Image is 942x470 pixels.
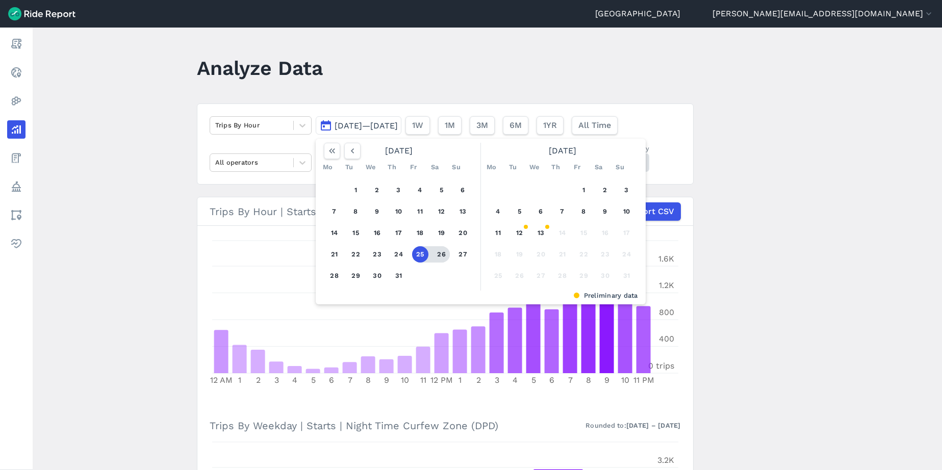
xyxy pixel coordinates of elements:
[597,268,614,284] button: 30
[585,421,681,430] div: Rounded to:
[554,268,571,284] button: 28
[470,116,495,135] button: 3M
[483,159,500,175] div: Mo
[597,203,614,220] button: 9
[490,225,506,241] button: 11
[348,225,364,241] button: 15
[455,203,471,220] button: 13
[238,375,241,385] tspan: 1
[326,203,343,220] button: 7
[586,375,591,385] tspan: 8
[7,234,26,253] a: Health
[576,268,592,284] button: 29
[369,203,386,220] button: 9
[533,225,549,241] button: 13
[401,375,409,385] tspan: 10
[210,411,681,439] h3: Trips By Weekday | Starts | Night Time Curfew Zone (DPD)
[348,268,364,284] button: 29
[595,8,680,20] a: [GEOGRAPHIC_DATA]
[7,149,26,167] a: Fees
[326,246,343,263] button: 21
[512,203,528,220] button: 5
[348,182,364,198] button: 1
[391,225,407,241] button: 17
[505,159,521,175] div: Tu
[533,268,549,284] button: 27
[510,119,522,132] span: 6M
[455,182,471,198] button: 6
[576,225,592,241] button: 15
[490,268,506,284] button: 25
[621,375,629,385] tspan: 10
[490,203,506,220] button: 4
[391,246,407,263] button: 24
[434,225,450,241] button: 19
[476,119,488,132] span: 3M
[626,422,681,429] strong: [DATE] – [DATE]
[448,159,465,175] div: Su
[591,159,607,175] div: Sa
[348,203,364,220] button: 8
[619,246,635,263] button: 24
[576,182,592,198] button: 1
[197,54,323,82] h1: Analyze Data
[326,225,343,241] button: 14
[533,203,549,220] button: 6
[569,159,585,175] div: Fr
[648,361,674,371] tspan: 0 trips
[455,225,471,241] button: 20
[543,119,557,132] span: 1YR
[619,268,635,284] button: 31
[659,334,674,344] tspan: 400
[412,246,428,263] button: 25
[329,375,334,385] tspan: 6
[619,203,635,220] button: 10
[434,182,450,198] button: 5
[619,225,635,241] button: 17
[348,246,364,263] button: 22
[476,375,480,385] tspan: 2
[292,375,297,385] tspan: 4
[274,375,278,385] tspan: 3
[503,116,528,135] button: 6M
[7,177,26,196] a: Policy
[633,375,654,385] tspan: 11 PM
[384,375,389,385] tspan: 9
[712,8,934,20] button: [PERSON_NAME][EMAIL_ADDRESS][DOMAIN_NAME]
[597,246,614,263] button: 23
[420,375,426,385] tspan: 11
[427,159,443,175] div: Sa
[548,159,564,175] div: Th
[657,455,674,465] tspan: 3.2K
[568,375,572,385] tspan: 7
[391,182,407,198] button: 3
[363,159,379,175] div: We
[320,143,478,159] div: [DATE]
[554,203,571,220] button: 7
[311,375,315,385] tspan: 5
[658,254,674,264] tspan: 1.6K
[7,35,26,53] a: Report
[537,116,564,135] button: 1YR
[549,375,554,385] tspan: 6
[8,7,75,20] img: Ride Report
[323,291,638,300] div: Preliminary data
[366,375,371,385] tspan: 8
[326,268,343,284] button: 28
[369,225,386,241] button: 16
[316,116,401,135] button: [DATE]—[DATE]
[597,182,614,198] button: 2
[369,182,386,198] button: 2
[578,119,611,132] span: All Time
[405,116,430,135] button: 1W
[434,203,450,220] button: 12
[597,225,614,241] button: 16
[369,268,386,284] button: 30
[533,246,549,263] button: 20
[320,159,336,175] div: Mo
[335,121,398,130] span: [DATE]—[DATE]
[459,375,462,385] tspan: 1
[7,63,26,82] a: Realtime
[628,205,674,218] span: Export CSV
[512,268,528,284] button: 26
